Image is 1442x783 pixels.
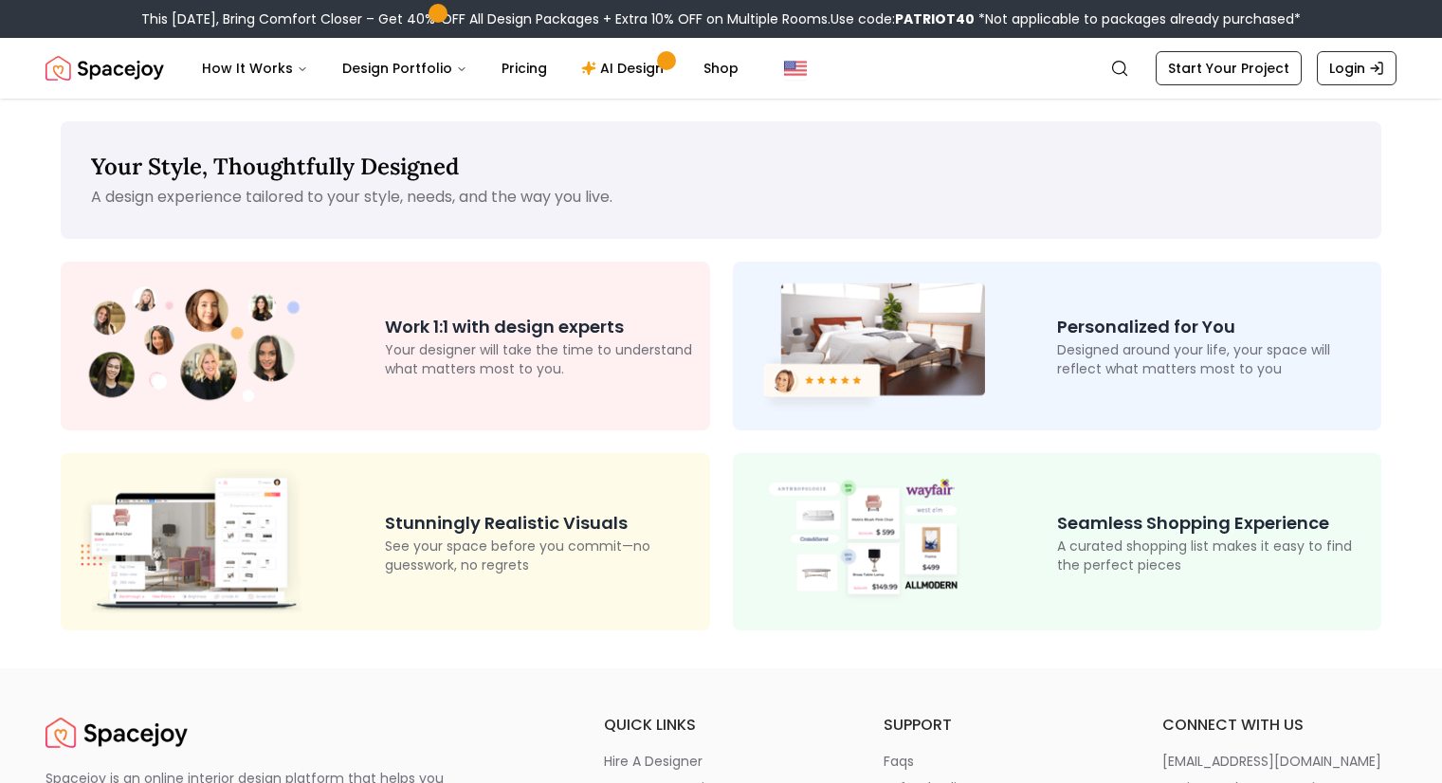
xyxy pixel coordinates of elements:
[1057,314,1366,340] p: Personalized for You
[1057,537,1366,574] p: A curated shopping list makes it easy to find the perfect pieces
[748,475,985,610] img: Shop Design
[76,280,313,413] img: Design Experts
[46,49,164,87] img: Spacejoy Logo
[327,49,483,87] button: Design Portfolio
[748,277,985,415] img: Room Design
[76,468,313,614] img: 3D Design
[975,9,1301,28] span: *Not applicable to packages already purchased*
[385,340,694,378] p: Your designer will take the time to understand what matters most to you.
[187,49,323,87] button: How It Works
[46,714,188,752] a: Spacejoy
[688,49,754,87] a: Shop
[141,9,1301,28] div: This [DATE], Bring Comfort Closer – Get 40% OFF All Design Packages + Extra 10% OFF on Multiple R...
[91,186,1351,209] p: A design experience tailored to your style, needs, and the way you live.
[884,752,1118,771] a: faqs
[1162,752,1396,771] a: [EMAIL_ADDRESS][DOMAIN_NAME]
[1317,51,1396,85] a: Login
[884,714,1118,737] h6: support
[91,152,1351,182] p: Your Style, Thoughtfully Designed
[46,38,1396,99] nav: Global
[187,49,754,87] nav: Main
[1057,510,1366,537] p: Seamless Shopping Experience
[46,714,188,752] img: Spacejoy Logo
[385,537,694,574] p: See your space before you commit—no guesswork, no regrets
[566,49,684,87] a: AI Design
[385,314,694,340] p: Work 1:1 with design experts
[895,9,975,28] b: PATRIOT40
[1162,714,1396,737] h6: connect with us
[784,57,807,80] img: United States
[604,752,838,771] a: hire a designer
[385,510,694,537] p: Stunningly Realistic Visuals
[831,9,975,28] span: Use code:
[604,752,703,771] p: hire a designer
[1057,340,1366,378] p: Designed around your life, your space will reflect what matters most to you
[604,714,838,737] h6: quick links
[46,49,164,87] a: Spacejoy
[884,752,914,771] p: faqs
[486,49,562,87] a: Pricing
[1156,51,1302,85] a: Start Your Project
[1162,752,1381,771] p: [EMAIL_ADDRESS][DOMAIN_NAME]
